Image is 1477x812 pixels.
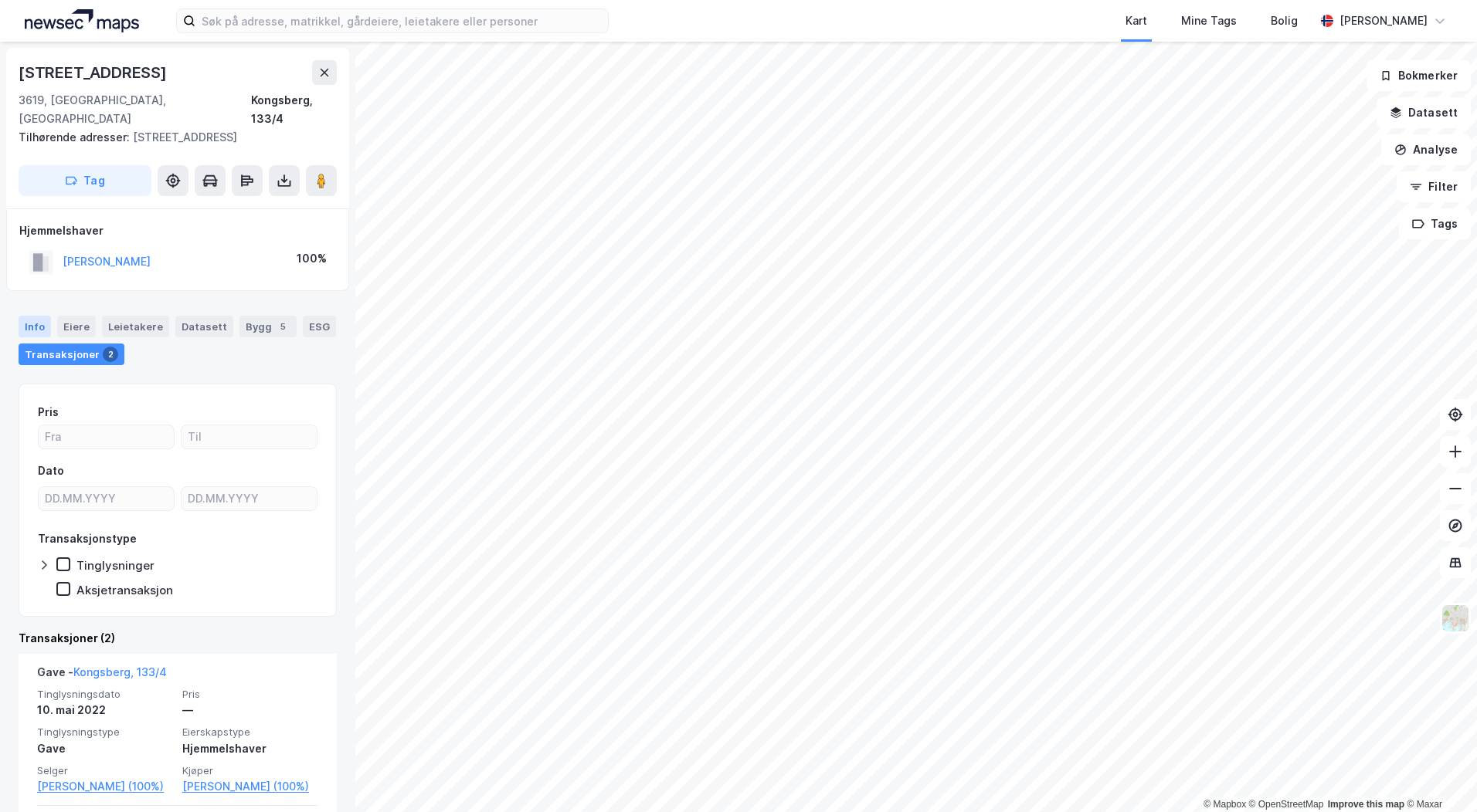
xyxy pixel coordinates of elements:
a: [PERSON_NAME] (100%) [37,777,173,796]
div: 100% [297,249,327,268]
input: DD.MM.YYYY [182,487,317,510]
span: Kjøper [182,764,318,777]
div: Kart [1126,12,1147,30]
div: Bolig [1271,12,1298,30]
div: Gave - [37,663,167,688]
div: Transaksjoner [19,343,124,365]
div: Mine Tags [1181,12,1237,30]
img: logo.a4113a55bc3d86da70a041830d287a7e.svg [25,9,139,32]
span: Eierskapstype [182,726,318,739]
button: Tags [1399,208,1471,239]
input: Fra [39,425,174,448]
span: Tilhørende adresser: [19,130,133,144]
button: Tag [19,165,151,196]
input: Til [182,425,317,448]
a: OpenStreetMap [1249,799,1324,810]
div: Aksjetransaksjon [76,583,173,597]
div: Hjemmelshaver [182,739,318,758]
span: Tinglysningsdato [37,688,173,701]
a: Improve this map [1328,799,1404,810]
a: [PERSON_NAME] (100%) [182,777,318,796]
div: 3619, [GEOGRAPHIC_DATA], [GEOGRAPHIC_DATA] [19,91,251,128]
span: Tinglysningstype [37,726,173,739]
div: Transaksjonstype [38,529,137,548]
div: Pris [38,403,59,421]
div: Tinglysninger [76,558,154,573]
button: Datasett [1377,97,1471,128]
div: 2 [103,347,118,362]
button: Bokmerker [1367,60,1471,91]
button: Analyse [1381,134,1471,165]
div: Leietakere [102,316,169,337]
div: 10. mai 2022 [37,701,173,719]
div: — [182,701,318,719]
div: 5 [275,319,290,334]
span: Selger [37,764,173,777]
div: Datasett [175,316,233,337]
div: Gave [37,739,173,758]
div: Kontrollprogram for chat [1400,738,1477,812]
span: Pris [182,688,318,701]
div: [STREET_ADDRESS] [19,128,324,147]
img: Z [1441,604,1470,633]
a: Kongsberg, 133/4 [73,665,167,678]
div: Kongsberg, 133/4 [251,91,337,128]
div: Eiere [57,316,96,337]
div: [STREET_ADDRESS] [19,60,170,85]
input: DD.MM.YYYY [39,487,174,510]
div: [PERSON_NAME] [1339,12,1428,30]
div: Transaksjoner (2) [19,629,337,648]
a: Mapbox [1204,799,1246,810]
div: ESG [303,316,336,337]
div: Bygg [239,316,297,337]
input: Søk på adresse, matrikkel, gårdeiere, leietakere eller personer [195,9,608,32]
div: Hjemmelshaver [19,222,336,240]
div: Dato [38,462,64,480]
button: Filter [1397,171,1471,202]
iframe: Chat Widget [1400,738,1477,812]
div: Info [19,316,51,337]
